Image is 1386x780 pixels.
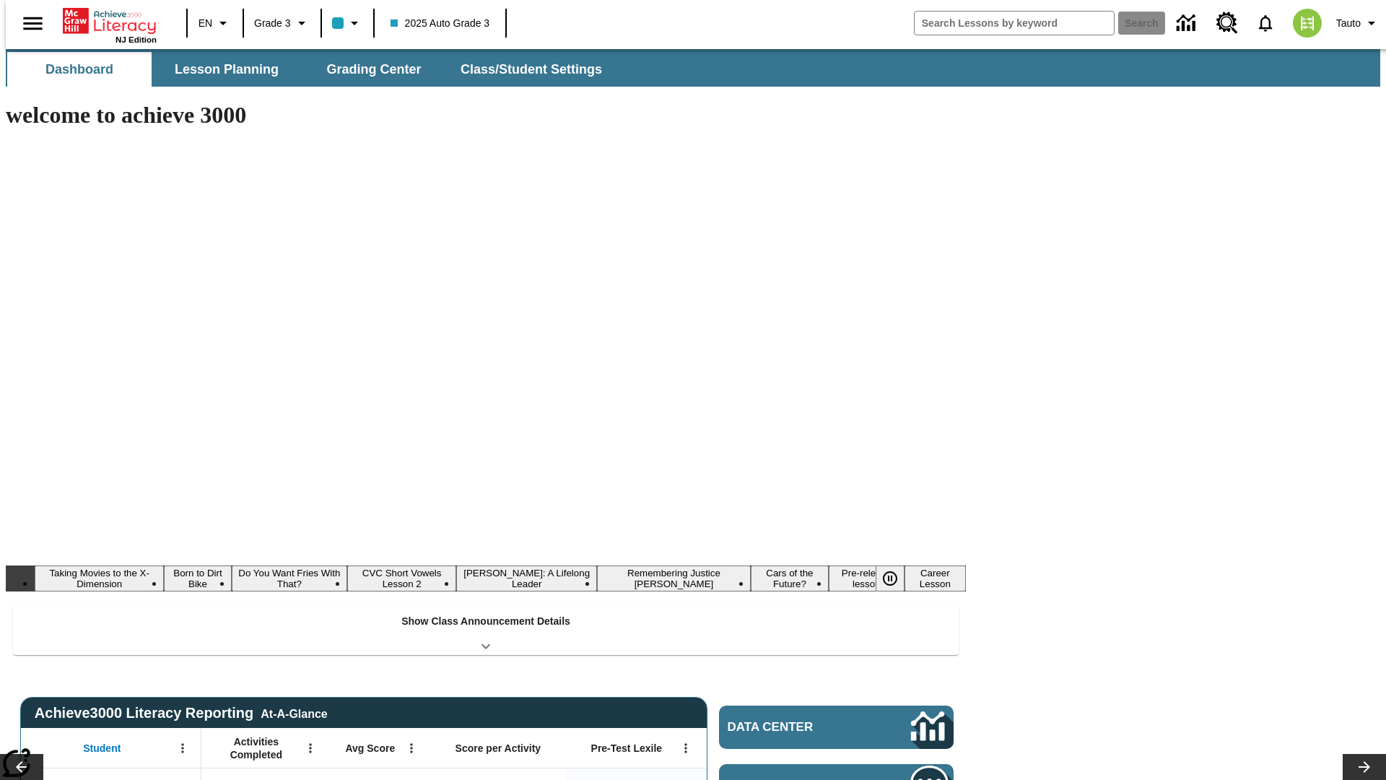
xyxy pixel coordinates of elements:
span: 2025 Auto Grade 3 [391,16,490,31]
p: Show Class Announcement Details [401,614,570,629]
span: EN [199,16,212,31]
span: Pre-Test Lexile [591,742,663,755]
span: Data Center [728,720,863,734]
button: Class/Student Settings [449,52,614,87]
span: Score per Activity [456,742,541,755]
button: Slide 9 Career Lesson [905,565,966,591]
span: Activities Completed [209,735,304,761]
button: Select a new avatar [1284,4,1330,42]
button: Class color is light blue. Change class color [326,10,369,36]
div: Show Class Announcement Details [13,605,959,655]
div: At-A-Glance [261,705,327,721]
button: Open Menu [675,737,697,759]
button: Slide 1 Taking Movies to the X-Dimension [35,565,164,591]
span: Tauto [1336,16,1361,31]
button: Slide 5 Dianne Feinstein: A Lifelong Leader [456,565,597,591]
h1: welcome to achieve 3000 [6,102,966,129]
span: NJ Edition [115,35,157,44]
button: Slide 2 Born to Dirt Bike [164,565,231,591]
button: Slide 6 Remembering Justice O'Connor [597,565,751,591]
button: Open side menu [12,2,54,45]
button: Grading Center [302,52,446,87]
span: Student [83,742,121,755]
a: Data Center [1168,4,1208,43]
button: Profile/Settings [1330,10,1386,36]
button: Dashboard [7,52,152,87]
button: Slide 4 CVC Short Vowels Lesson 2 [347,565,456,591]
div: SubNavbar [6,49,1380,87]
span: Achieve3000 Literacy Reporting [35,705,328,721]
button: Lesson Planning [154,52,299,87]
img: avatar image [1293,9,1322,38]
div: Home [63,5,157,44]
button: Open Menu [172,737,193,759]
a: Data Center [719,706,954,749]
button: Lesson carousel, Next [1343,754,1386,780]
button: Open Menu [401,737,422,759]
a: Resource Center, Will open in new tab [1208,4,1247,43]
a: Notifications [1247,4,1284,42]
button: Open Menu [300,737,321,759]
button: Slide 7 Cars of the Future? [751,565,829,591]
button: Pause [876,565,905,591]
input: search field [915,12,1114,35]
button: Slide 3 Do You Want Fries With That? [232,565,347,591]
a: Home [63,6,157,35]
button: Language: EN, Select a language [192,10,238,36]
div: SubNavbar [6,52,615,87]
button: Slide 8 Pre-release lesson [829,565,905,591]
span: Grade 3 [254,16,291,31]
span: Avg Score [345,742,395,755]
div: Pause [876,565,919,591]
button: Grade: Grade 3, Select a grade [248,10,316,36]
